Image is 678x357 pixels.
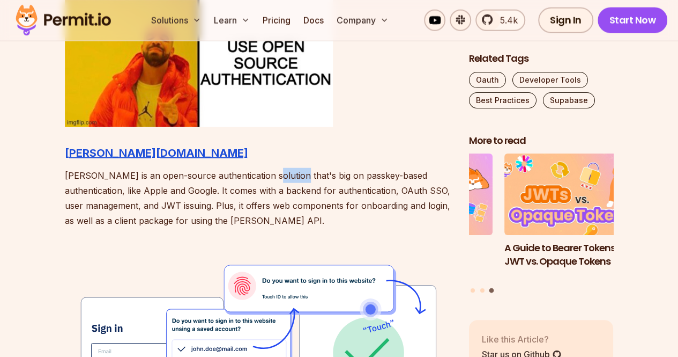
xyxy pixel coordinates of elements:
[598,8,668,33] a: Start Now
[512,71,588,88] a: Developer Tools
[11,2,116,39] img: Permit logo
[210,10,254,31] button: Learn
[332,10,393,31] button: Company
[299,10,328,31] a: Docs
[543,92,595,108] a: Supabase
[482,332,562,345] p: Like this Article?
[65,147,248,159] a: [PERSON_NAME][DOMAIN_NAME]
[504,154,649,281] li: 3 of 3
[65,168,452,228] p: [PERSON_NAME] is an open-source authentication solution that's big on passkey-based authenticatio...
[147,10,205,31] button: Solutions
[348,241,493,281] h3: Policy-Based Access Control (PBAC) Isn’t as Great as You Think
[348,154,493,281] a: Policy-Based Access Control (PBAC) Isn’t as Great as You ThinkPolicy-Based Access Control (PBAC) ...
[469,52,614,65] h2: Related Tags
[471,288,475,292] button: Go to slide 1
[489,288,494,293] button: Go to slide 3
[504,154,649,235] img: A Guide to Bearer Tokens: JWT vs. Opaque Tokens
[469,92,537,108] a: Best Practices
[469,134,614,147] h2: More to read
[469,71,506,88] a: Oauth
[504,241,649,268] h3: A Guide to Bearer Tokens: JWT vs. Opaque Tokens
[469,154,614,294] div: Posts
[348,154,493,235] img: Policy-Based Access Control (PBAC) Isn’t as Great as You Think
[538,8,593,33] a: Sign In
[258,10,295,31] a: Pricing
[494,14,518,27] span: 5.4k
[480,288,485,292] button: Go to slide 2
[348,154,493,281] li: 2 of 3
[475,10,525,31] a: 5.4k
